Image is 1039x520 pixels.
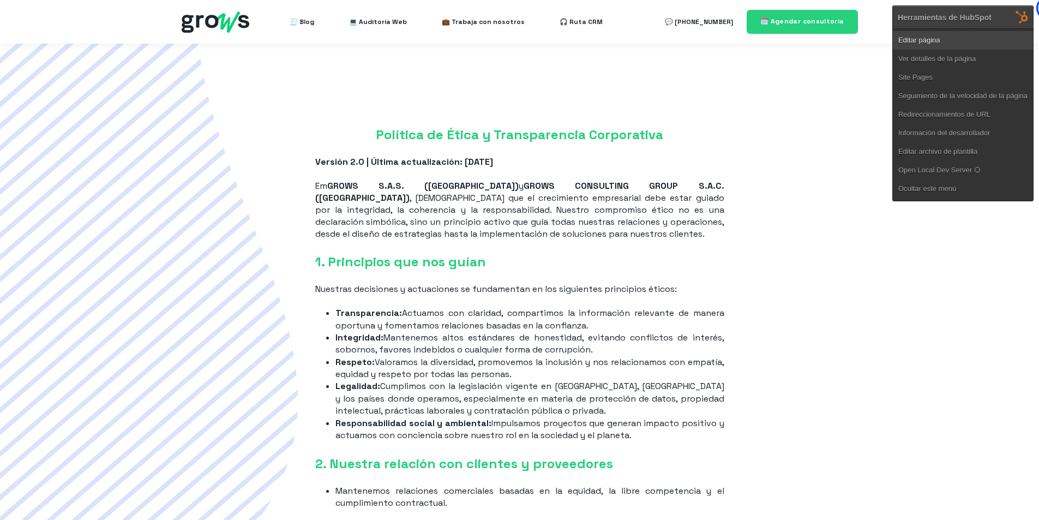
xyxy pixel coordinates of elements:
span: 🗓️ Agendar consultoría [760,17,844,26]
li: Actuamos con claridad, compartimos la información relevante de manera oportuna y fomentamos relac... [335,307,724,332]
img: grows - hubspot [182,11,249,33]
a: 🎧 Ruta CRM [560,11,603,33]
li: Cumplimos con la legislación vigente en [GEOGRAPHIC_DATA], [GEOGRAPHIC_DATA] y los países donde o... [335,380,724,417]
a: Site Pages [893,68,1033,87]
strong: Responsabilidad social y ambiental: [335,417,491,429]
a: 🧾 Blog [290,11,314,33]
a: Información del desarrollador [893,124,1033,142]
div: Herramientas de HubSpot [898,13,992,22]
a: Seguimiento de la velocidad de la página [893,87,1033,105]
img: Interruptor del menú de herramientas de HubSpot [1011,5,1034,28]
a: 💼 Trabaja con nosotros [442,11,525,33]
p: Em y , [DEMOGRAPHIC_DATA] que el crecimiento empresarial debe estar guiado por la integridad, la ... [315,180,724,240]
a: Open Local Dev Server [893,161,1033,180]
h3: Política de Ética y Transparencia Corporativa [315,125,724,144]
a: Editar página [893,31,1033,50]
a: Ocultar este menú [893,180,1033,198]
a: Redireccionamientos de URL [893,105,1033,124]
a: Ver detalles de la página [893,50,1033,68]
p: Nuestras decisiones y actuaciones se fundamentan en los siguientes principios éticos: [315,283,724,295]
a: 💻 Auditoría Web [349,11,407,33]
li: Mantenemos altos estándares de honestidad, evitando conflictos de interés, sobornos, favores inde... [335,332,724,356]
strong: 2. Nuestra relación con clientes y proveedores [315,455,613,472]
li: Impulsamos proyectos que generan impacto positivo y actuamos con conciencia sobre nuestro rol en ... [335,417,724,442]
a: 🗓️ Agendar consultoría [747,10,858,33]
strong: Versión 2.0 | Última actualización: [DATE] [315,156,493,168]
strong: 1. Principios que nos guían [315,253,486,270]
strong: GROWS CONSULTING GROUP S.A.C. ([GEOGRAPHIC_DATA]) [315,180,724,204]
strong: Respeto: [335,356,375,368]
strong: Legalidad: [335,380,380,392]
strong: GROWS S.A.S. ([GEOGRAPHIC_DATA]) [327,180,519,192]
strong: Integridad: [335,332,383,343]
div: Herramientas de HubSpot Editar páginaVer detalles de la páginaSite PagesSeguimiento de la velocid... [892,5,1034,201]
a: Editar archivo de plantilla [893,142,1033,161]
strong: Transparencia: [335,307,402,319]
a: 💬 [PHONE_NUMBER] [665,11,733,33]
li: Valoramos la diversidad, promovemos la inclusión y nos relacionamos con empatía, equidad y respet... [335,356,724,381]
p: Mantenemos relaciones comerciales basadas en la equidad, la libre competencia y el cumplimiento c... [335,485,724,509]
